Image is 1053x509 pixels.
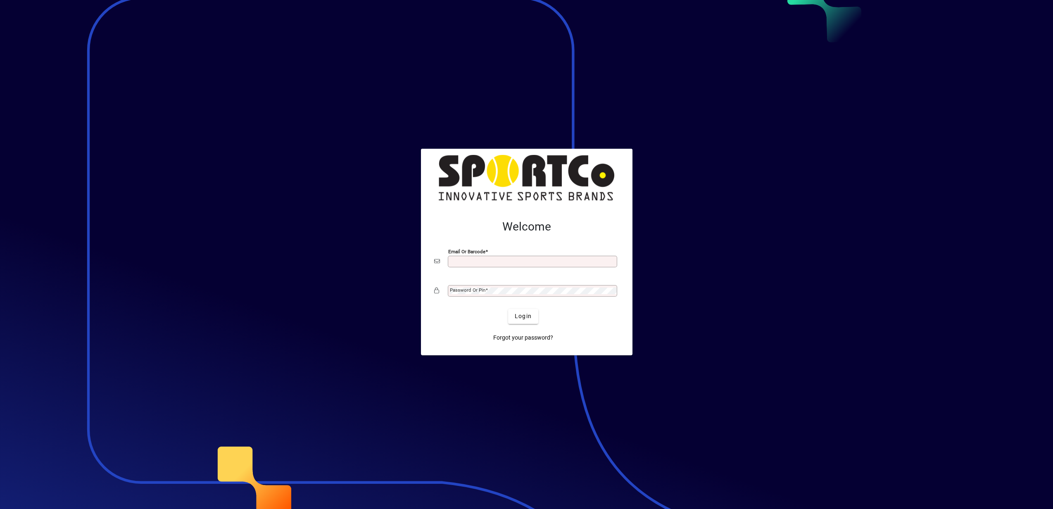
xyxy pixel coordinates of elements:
h2: Welcome [434,220,619,234]
mat-label: Email or Barcode [448,248,485,254]
span: Forgot your password? [493,333,553,342]
button: Login [508,309,538,324]
span: Login [515,312,532,321]
mat-label: Password or Pin [450,287,485,293]
a: Forgot your password? [490,331,556,345]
